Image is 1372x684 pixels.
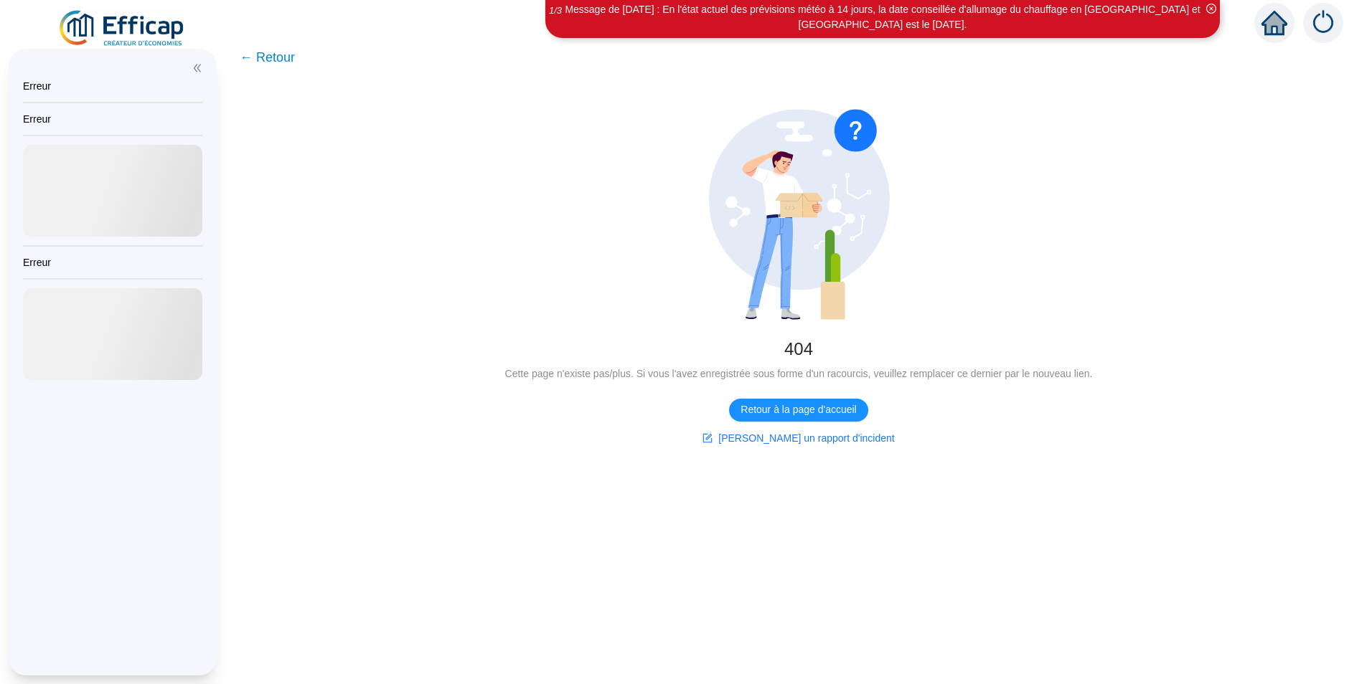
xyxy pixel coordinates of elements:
div: Cette page n'existe pas/plus. Si vous l'avez enregistrée sous forme d'un racourcis, veuillez remp... [248,366,1349,381]
div: Erreur [23,255,202,270]
span: ← Retour [240,47,295,67]
img: efficap energie logo [57,9,187,49]
div: Message de [DATE] : En l'état actuel des prévisions météo à 14 jours, la date conseillée d'alluma... [548,2,1218,32]
span: close-circle [1206,4,1216,14]
img: alerts [1303,3,1343,43]
span: home [1261,10,1287,36]
button: [PERSON_NAME] un rapport d'incident [691,427,906,450]
span: form [703,433,713,443]
span: [PERSON_NAME] un rapport d'incident [718,431,894,446]
div: Erreur [23,79,202,93]
div: Erreur [23,112,202,126]
button: Retour à la page d'accueil [729,399,868,422]
div: 404 [248,338,1349,361]
i: 1 / 3 [549,5,562,16]
span: double-left [192,63,202,73]
span: Retour à la page d'accueil [741,402,856,417]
